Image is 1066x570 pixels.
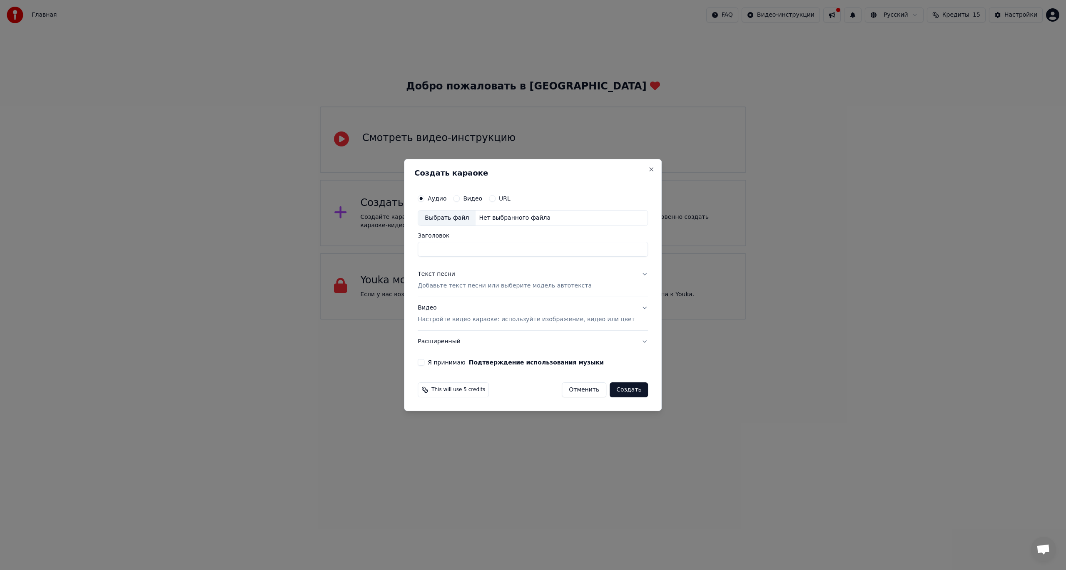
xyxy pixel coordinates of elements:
[499,196,511,201] label: URL
[610,382,648,397] button: Создать
[418,331,648,352] button: Расширенный
[431,387,485,393] span: This will use 5 credits
[463,196,482,201] label: Видео
[428,359,604,365] label: Я принимаю
[418,304,635,324] div: Видео
[418,233,648,238] label: Заголовок
[418,315,635,324] p: Настройте видео караоке: используйте изображение, видео или цвет
[418,282,592,290] p: Добавьте текст песни или выберите модель автотекста
[414,169,651,177] h2: Создать караоке
[476,214,554,222] div: Нет выбранного файла
[469,359,604,365] button: Я принимаю
[418,211,476,226] div: Выбрать файл
[428,196,446,201] label: Аудио
[418,263,648,297] button: Текст песниДобавьте текст песни или выберите модель автотекста
[562,382,606,397] button: Отменить
[418,270,455,278] div: Текст песни
[418,297,648,330] button: ВидеоНастройте видео караоке: используйте изображение, видео или цвет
